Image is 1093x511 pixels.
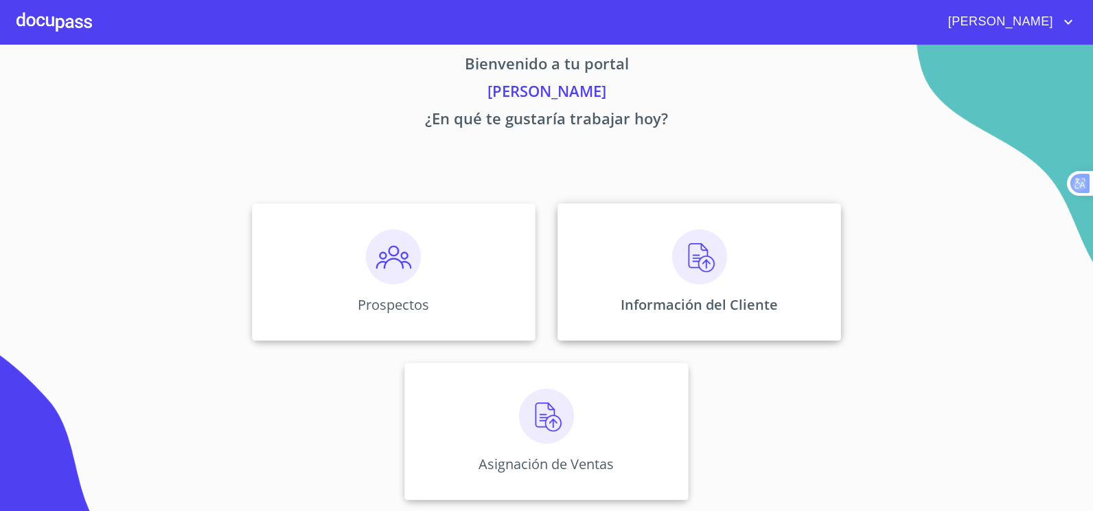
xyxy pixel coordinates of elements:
[938,11,1077,33] button: account of current user
[358,295,429,314] p: Prospectos
[519,389,574,444] img: carga.png
[366,229,421,284] img: prospectos.png
[938,11,1060,33] span: [PERSON_NAME]
[672,229,727,284] img: carga.png
[124,107,969,135] p: ¿En qué te gustaría trabajar hoy?
[479,455,614,473] p: Asignación de Ventas
[621,295,778,314] p: Información del Cliente
[124,52,969,80] p: Bienvenido a tu portal
[124,80,969,107] p: [PERSON_NAME]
